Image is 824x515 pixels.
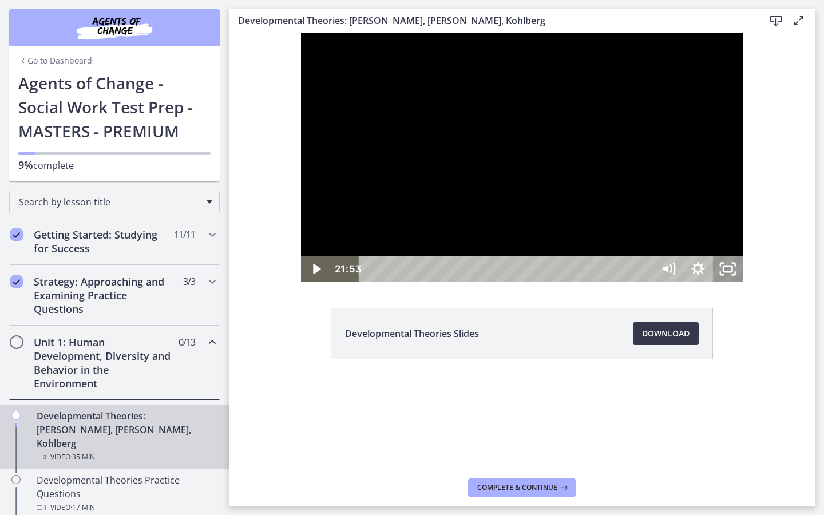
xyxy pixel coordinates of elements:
a: Go to Dashboard [18,55,92,66]
h2: Getting Started: Studying for Success [34,228,173,255]
span: 9% [18,158,33,172]
i: Completed [10,228,23,241]
div: Video [37,501,215,514]
span: Developmental Theories Slides [345,327,479,340]
p: complete [18,158,211,172]
button: Mute [425,223,454,248]
span: · 17 min [70,501,95,514]
h3: Developmental Theories: [PERSON_NAME], [PERSON_NAME], Kohlberg [238,14,746,27]
button: Show settings menu [454,223,484,248]
span: Download [642,327,690,340]
h1: Agents of Change - Social Work Test Prep - MASTERS - PREMIUM [18,71,211,143]
a: Download [633,322,699,345]
span: 3 / 3 [183,275,195,288]
span: Complete & continue [477,483,557,492]
div: Video [37,450,215,464]
div: Search by lesson title [9,191,220,213]
i: Completed [10,275,23,288]
button: Complete & continue [468,478,576,497]
button: Unfullscreen [484,223,514,248]
span: · 35 min [70,450,95,464]
div: Developmental Theories: [PERSON_NAME], [PERSON_NAME], Kohlberg [37,409,215,464]
img: Agents of Change [46,14,183,41]
span: Search by lesson title [19,196,201,208]
h2: Unit 1: Human Development, Diversity and Behavior in the Environment [34,335,173,390]
span: 11 / 11 [174,228,195,241]
h2: Strategy: Approaching and Examining Practice Questions [34,275,173,316]
div: Developmental Theories Practice Questions [37,473,215,514]
span: 0 / 13 [179,335,195,349]
iframe: Video Lesson [229,33,815,282]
